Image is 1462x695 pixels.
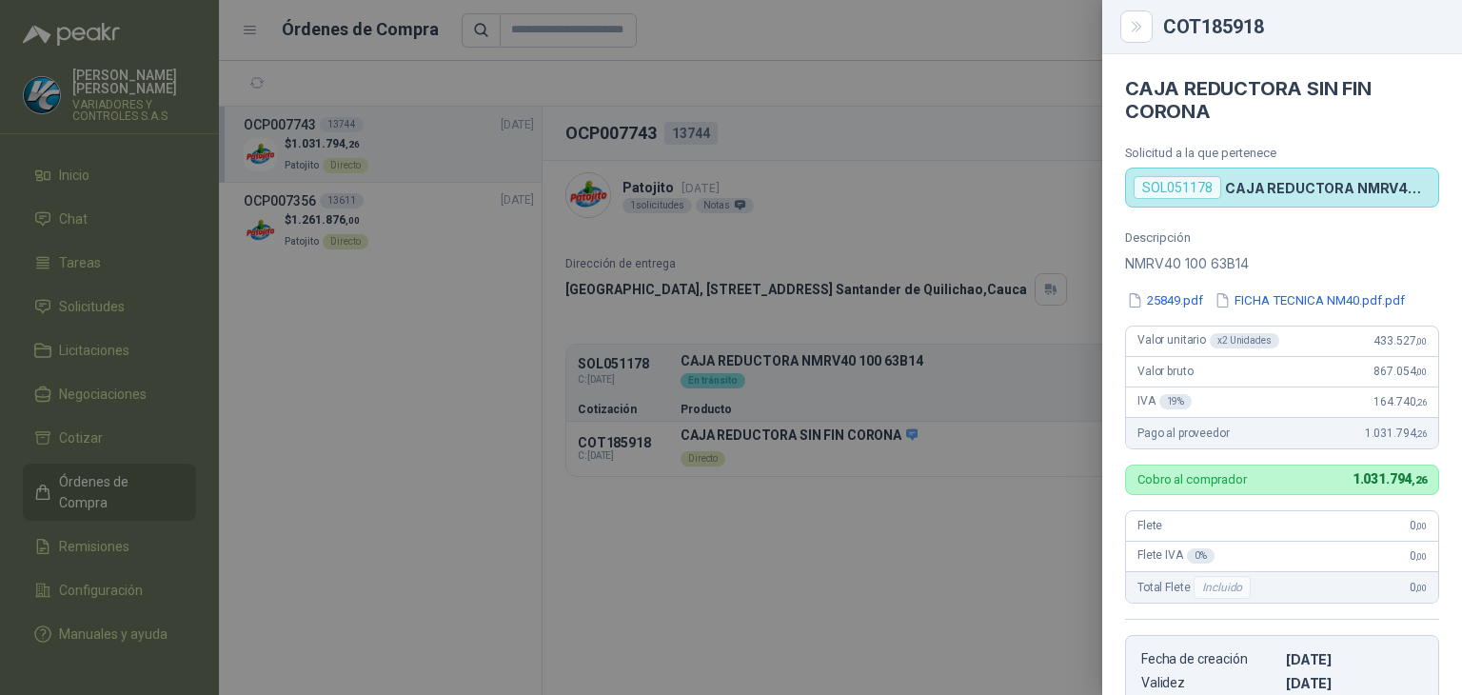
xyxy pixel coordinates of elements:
[1415,551,1427,562] span: ,00
[1353,471,1427,486] span: 1.031.794
[1125,77,1439,123] h4: CAJA REDUCTORA SIN FIN CORONA
[1286,675,1423,691] p: [DATE]
[1194,576,1251,599] div: Incluido
[1410,581,1427,594] span: 0
[1410,549,1427,563] span: 0
[1137,427,1230,440] span: Pago al proveedor
[1125,15,1148,38] button: Close
[1373,395,1427,408] span: 164.740
[1415,583,1427,593] span: ,00
[1141,651,1278,667] p: Fecha de creación
[1134,176,1221,199] div: SOL051178
[1415,521,1427,531] span: ,00
[1286,651,1423,667] p: [DATE]
[1213,290,1407,310] button: FICHA TECNICA NM40.pdf.pdf
[1415,428,1427,439] span: ,26
[1415,397,1427,407] span: ,26
[1137,473,1247,486] p: Cobro al comprador
[1137,548,1215,564] span: Flete IVA
[1412,474,1427,486] span: ,26
[1125,230,1439,245] p: Descripción
[1125,146,1439,160] p: Solicitud a la que pertenece
[1187,548,1215,564] div: 0 %
[1225,180,1431,196] p: CAJA REDUCTORA NMRV40 100 63B14
[1137,365,1193,378] span: Valor bruto
[1373,365,1427,378] span: 867.054
[1125,252,1439,275] p: NMRV40 100 63B14
[1365,427,1427,440] span: 1.031.794
[1137,519,1162,532] span: Flete
[1137,576,1255,599] span: Total Flete
[1410,519,1427,532] span: 0
[1137,394,1192,409] span: IVA
[1415,367,1427,377] span: ,00
[1141,675,1278,691] p: Validez
[1210,333,1279,348] div: x 2 Unidades
[1125,290,1205,310] button: 25849.pdf
[1415,336,1427,347] span: ,00
[1373,334,1427,347] span: 433.527
[1159,394,1193,409] div: 19 %
[1137,333,1279,348] span: Valor unitario
[1163,17,1439,36] div: COT185918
